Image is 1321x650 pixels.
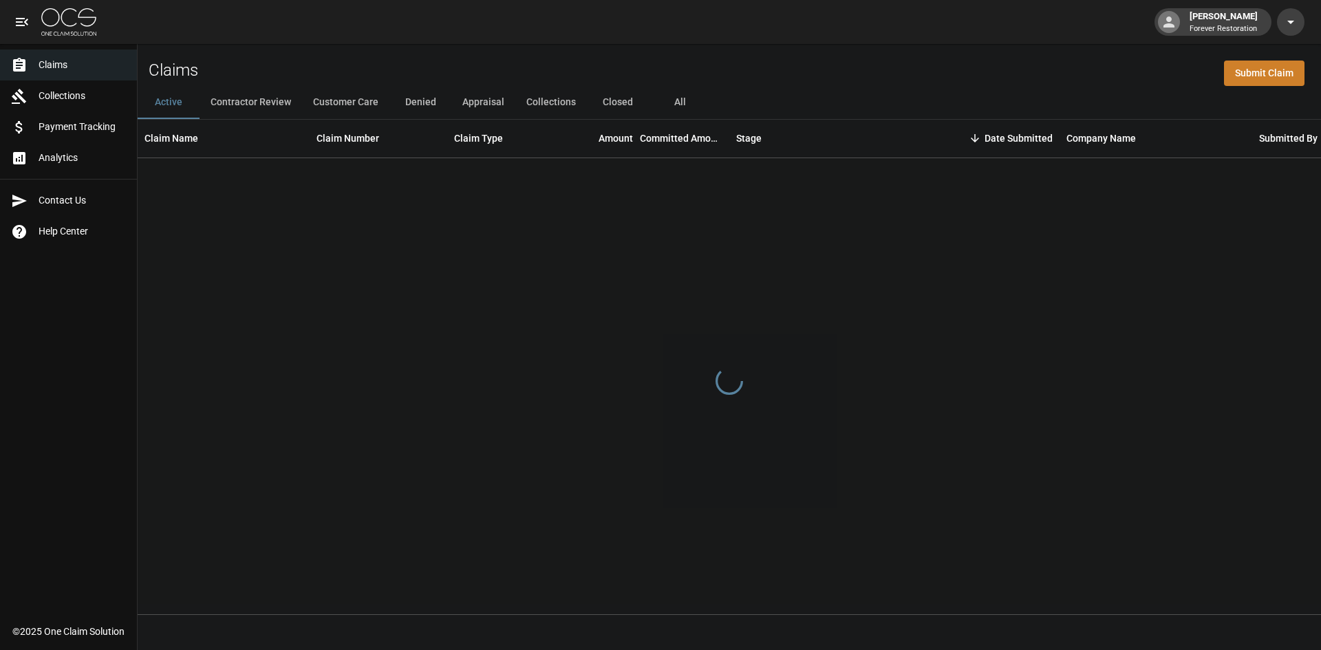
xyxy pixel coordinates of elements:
div: Claim Number [310,119,447,158]
h2: Claims [149,61,198,80]
a: Submit Claim [1224,61,1304,86]
div: Date Submitted [936,119,1060,158]
span: Collections [39,89,126,103]
button: Customer Care [302,86,389,119]
span: Claims [39,58,126,72]
div: Date Submitted [985,119,1053,158]
span: Analytics [39,151,126,165]
div: [PERSON_NAME] [1184,10,1263,34]
span: Help Center [39,224,126,239]
img: ocs-logo-white-transparent.png [41,8,96,36]
div: Committed Amount [640,119,722,158]
button: open drawer [8,8,36,36]
button: Sort [965,129,985,148]
button: All [649,86,711,119]
div: Company Name [1060,119,1252,158]
div: Amount [599,119,633,158]
div: Company Name [1066,119,1136,158]
div: Stage [736,119,762,158]
button: Active [138,86,200,119]
div: Claim Name [144,119,198,158]
div: Claim Type [447,119,550,158]
div: dynamic tabs [138,86,1321,119]
button: Appraisal [451,86,515,119]
div: Stage [729,119,936,158]
p: Forever Restoration [1190,23,1258,35]
button: Denied [389,86,451,119]
span: Payment Tracking [39,120,126,134]
div: Committed Amount [640,119,729,158]
div: Submitted By [1259,119,1318,158]
div: Claim Name [138,119,310,158]
div: Amount [550,119,640,158]
div: © 2025 One Claim Solution [12,625,125,638]
span: Contact Us [39,193,126,208]
button: Collections [515,86,587,119]
div: Claim Type [454,119,503,158]
button: Contractor Review [200,86,302,119]
div: Claim Number [316,119,379,158]
button: Closed [587,86,649,119]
